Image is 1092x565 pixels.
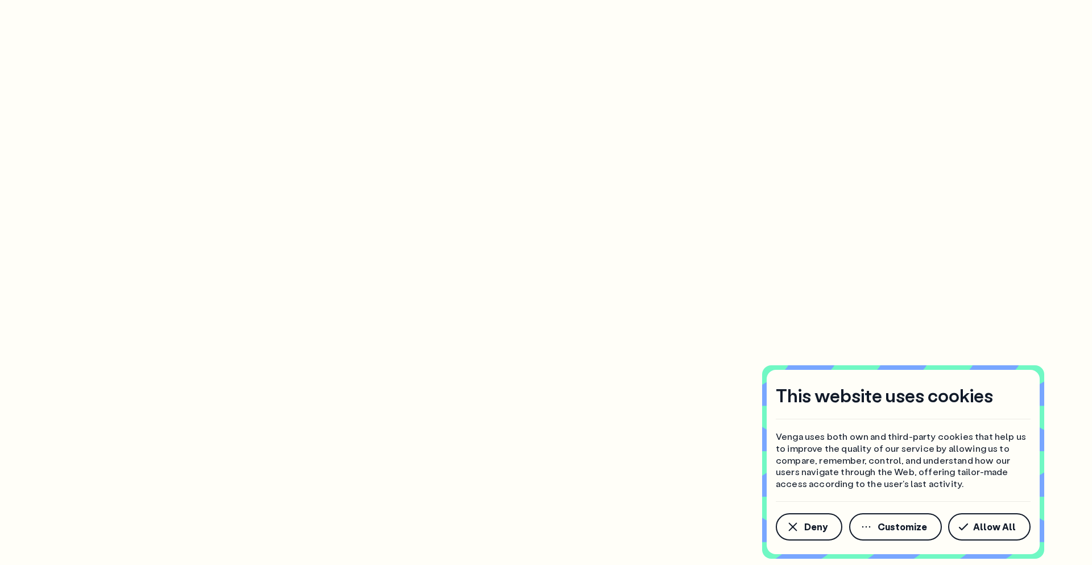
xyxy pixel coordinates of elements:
button: Deny [776,513,842,541]
button: Allow All [948,513,1031,541]
button: Customize [849,513,942,541]
span: Deny [804,522,828,531]
h4: This website uses cookies [776,383,993,407]
p: Venga uses both own and third-party cookies that help us to improve the quality of our service by... [776,431,1031,490]
span: Customize [878,522,927,531]
span: Allow All [973,522,1016,531]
